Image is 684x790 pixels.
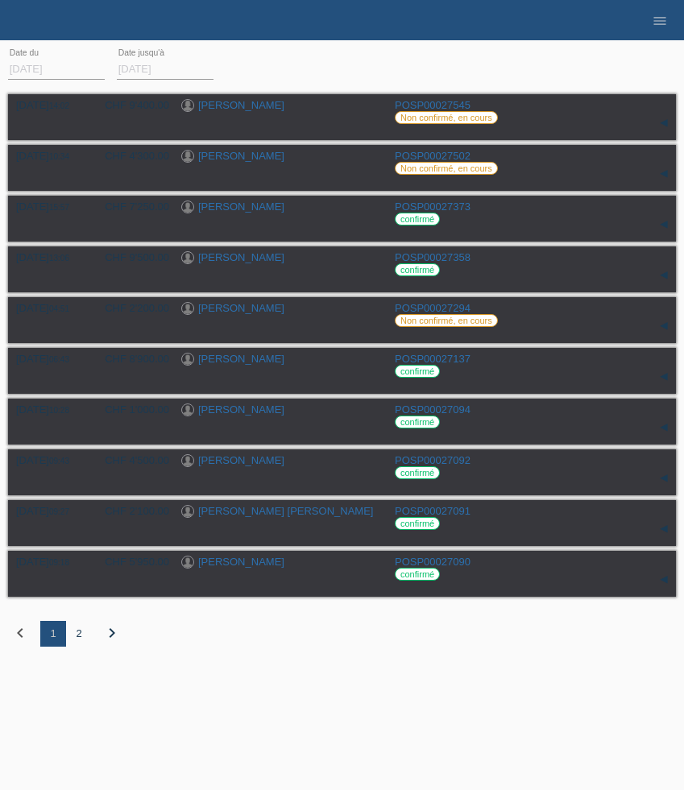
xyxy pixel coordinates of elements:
[395,213,440,225] label: confirmé
[652,416,676,440] div: étendre/coller
[16,505,81,517] div: [DATE]
[395,517,440,530] label: confirmé
[395,556,471,568] a: POSP00027090
[395,466,440,479] label: confirmé
[93,302,169,314] div: CHF 2'200.00
[644,15,676,25] a: menu
[198,505,373,517] a: [PERSON_NAME] [PERSON_NAME]
[395,314,498,327] label: Non confirmé, en cours
[66,621,92,647] div: 2
[16,302,81,314] div: [DATE]
[93,150,169,162] div: CHF 4'300.00
[16,403,81,416] div: [DATE]
[652,213,676,237] div: étendre/coller
[395,150,471,162] a: POSP00027502
[395,505,471,517] a: POSP00027091
[49,101,69,110] span: 14:02
[395,416,440,428] label: confirmé
[16,556,81,568] div: [DATE]
[652,466,676,490] div: étendre/coller
[16,353,81,365] div: [DATE]
[652,111,676,135] div: étendre/coller
[49,254,69,263] span: 13:06
[652,314,676,338] div: étendre/coller
[395,568,440,581] label: confirmé
[49,406,69,415] span: 10:28
[49,203,69,212] span: 15:57
[395,251,471,263] a: POSP00027358
[93,251,169,263] div: CHF 9'500.00
[49,355,69,364] span: 06:43
[198,454,284,466] a: [PERSON_NAME]
[93,201,169,213] div: CHF 7'250.00
[395,403,471,416] a: POSP00027094
[652,263,676,287] div: étendre/coller
[395,111,498,124] label: Non confirmé, en cours
[652,13,668,29] i: menu
[395,365,440,378] label: confirmé
[16,99,81,111] div: [DATE]
[93,454,169,466] div: CHF 4'500.00
[49,304,69,313] span: 04:51
[652,568,676,592] div: étendre/coller
[93,505,169,517] div: CHF 2'100.00
[16,201,81,213] div: [DATE]
[49,152,69,161] span: 10:34
[198,403,284,416] a: [PERSON_NAME]
[93,99,169,111] div: CHF 9'400.00
[198,251,284,263] a: [PERSON_NAME]
[93,556,169,568] div: CHF 5'950.00
[49,457,69,465] span: 09:43
[16,150,81,162] div: [DATE]
[40,621,66,647] div: 1
[198,302,284,314] a: [PERSON_NAME]
[10,623,30,643] i: chevron_left
[395,263,440,276] label: confirmé
[198,556,284,568] a: [PERSON_NAME]
[395,302,471,314] a: POSP00027294
[49,558,69,567] span: 09:18
[198,99,284,111] a: [PERSON_NAME]
[16,251,81,263] div: [DATE]
[652,162,676,186] div: étendre/coller
[198,150,284,162] a: [PERSON_NAME]
[395,99,471,111] a: POSP00027545
[198,201,284,213] a: [PERSON_NAME]
[395,201,471,213] a: POSP00027373
[93,403,169,416] div: CHF 1'000.00
[395,454,471,466] a: POSP00027092
[93,353,169,365] div: CHF 8'900.00
[49,507,69,516] span: 09:27
[102,623,122,643] i: chevron_right
[16,454,81,466] div: [DATE]
[652,365,676,389] div: étendre/coller
[198,353,284,365] a: [PERSON_NAME]
[395,353,471,365] a: POSP00027137
[395,162,498,175] label: Non confirmé, en cours
[652,517,676,541] div: étendre/coller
